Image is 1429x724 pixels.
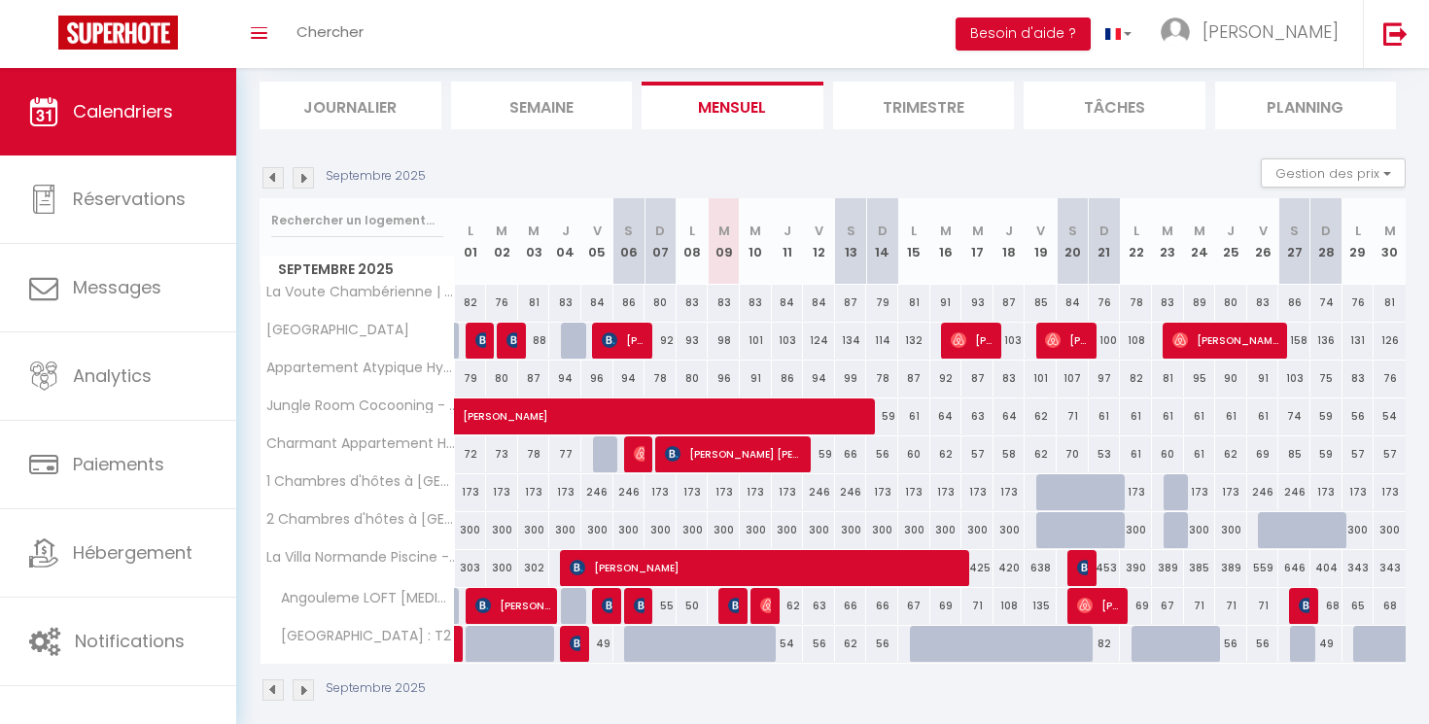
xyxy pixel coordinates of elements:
div: 66 [866,588,898,624]
div: 99 [835,361,867,396]
button: Gestion des prix [1261,158,1406,188]
abbr: M [1384,222,1396,240]
span: [PERSON_NAME] [760,587,771,624]
div: 58 [993,436,1026,472]
div: 82 [455,285,487,321]
div: 60 [1152,436,1184,472]
span: [PERSON_NAME] [570,625,580,662]
div: 60 [898,436,930,472]
div: 83 [993,361,1026,396]
abbr: M [718,222,730,240]
div: 63 [803,588,835,624]
abbr: S [847,222,855,240]
th: 15 [898,198,930,285]
abbr: D [1321,222,1331,240]
div: 56 [1342,398,1375,434]
span: [PERSON_NAME] [463,388,1044,425]
div: 173 [518,474,550,510]
div: 91 [1247,361,1279,396]
div: 132 [898,323,930,359]
div: 173 [486,474,518,510]
div: 173 [1215,474,1247,510]
div: 108 [993,588,1026,624]
div: 57 [1374,436,1406,472]
div: 62 [1215,436,1247,472]
span: Réservations [73,187,186,211]
span: [PERSON_NAME] [1172,322,1279,359]
div: 62 [772,588,804,624]
span: [PERSON_NAME] [570,549,965,586]
div: 94 [549,361,581,396]
div: 390 [1120,550,1152,586]
div: 246 [581,474,613,510]
abbr: V [815,222,823,240]
div: 71 [961,588,993,624]
li: Tâches [1024,82,1205,129]
abbr: S [1068,222,1077,240]
div: 173 [898,474,930,510]
span: [PERSON_NAME] [506,322,517,359]
span: Hébergement [73,540,192,565]
div: 76 [1374,361,1406,396]
th: 14 [866,198,898,285]
th: 02 [486,198,518,285]
div: 158 [1278,323,1310,359]
div: 173 [645,474,677,510]
abbr: J [784,222,791,240]
span: Charmant Appartement Haussmannien HyperCentre [263,436,458,451]
div: 86 [772,361,804,396]
div: 246 [803,474,835,510]
div: 96 [708,361,740,396]
abbr: L [911,222,917,240]
div: 66 [835,588,867,624]
div: 302 [518,550,550,586]
div: 67 [898,588,930,624]
th: 12 [803,198,835,285]
span: Chercher [296,21,364,42]
th: 29 [1342,198,1375,285]
input: Rechercher un logement... [271,203,443,238]
div: 96 [581,361,613,396]
div: 85 [1278,436,1310,472]
div: 61 [1152,398,1184,434]
div: 173 [993,474,1026,510]
div: 300 [898,512,930,548]
div: 103 [993,323,1026,359]
th: 05 [581,198,613,285]
div: 114 [866,323,898,359]
div: 300 [772,512,804,548]
abbr: V [1036,222,1045,240]
div: 86 [1278,285,1310,321]
th: 16 [930,198,962,285]
abbr: D [655,222,665,240]
div: 131 [1342,323,1375,359]
th: 21 [1089,198,1121,285]
span: Calendriers [73,99,173,123]
div: 300 [740,512,772,548]
span: [PERSON_NAME] [475,322,486,359]
span: [PERSON_NAME] [602,322,645,359]
div: 646 [1278,550,1310,586]
div: 78 [518,436,550,472]
div: 61 [1215,398,1247,434]
div: 88 [518,323,550,359]
th: 11 [772,198,804,285]
abbr: L [1355,222,1361,240]
div: 84 [1057,285,1089,321]
div: 83 [708,285,740,321]
th: 06 [613,198,645,285]
span: 1 Chambres d'hôtes à [GEOGRAPHIC_DATA] [263,474,458,489]
th: 22 [1120,198,1152,285]
span: Septembre 2025 [261,256,454,284]
div: 81 [1152,361,1184,396]
div: 72 [455,436,487,472]
div: 85 [1025,285,1057,321]
div: 56 [866,436,898,472]
li: Semaine [451,82,633,129]
div: 83 [549,285,581,321]
span: [PERSON_NAME] [1299,587,1309,624]
th: 25 [1215,198,1247,285]
div: 389 [1152,550,1184,586]
div: 61 [1120,398,1152,434]
div: 300 [803,512,835,548]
